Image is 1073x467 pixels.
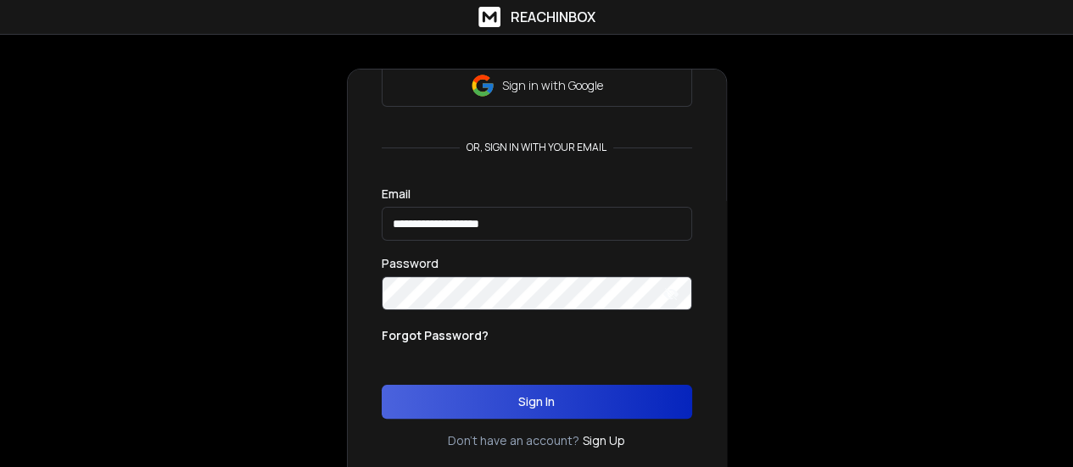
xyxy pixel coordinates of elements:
[478,7,595,27] a: ReachInbox
[583,432,625,449] a: Sign Up
[382,385,692,419] button: Sign In
[382,64,692,107] button: Sign in with Google
[460,141,613,154] p: or, sign in with your email
[382,258,439,270] label: Password
[502,77,603,94] p: Sign in with Google
[511,7,595,27] h1: ReachInbox
[448,432,579,449] p: Don't have an account?
[382,188,411,200] label: Email
[382,327,489,344] p: Forgot Password?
